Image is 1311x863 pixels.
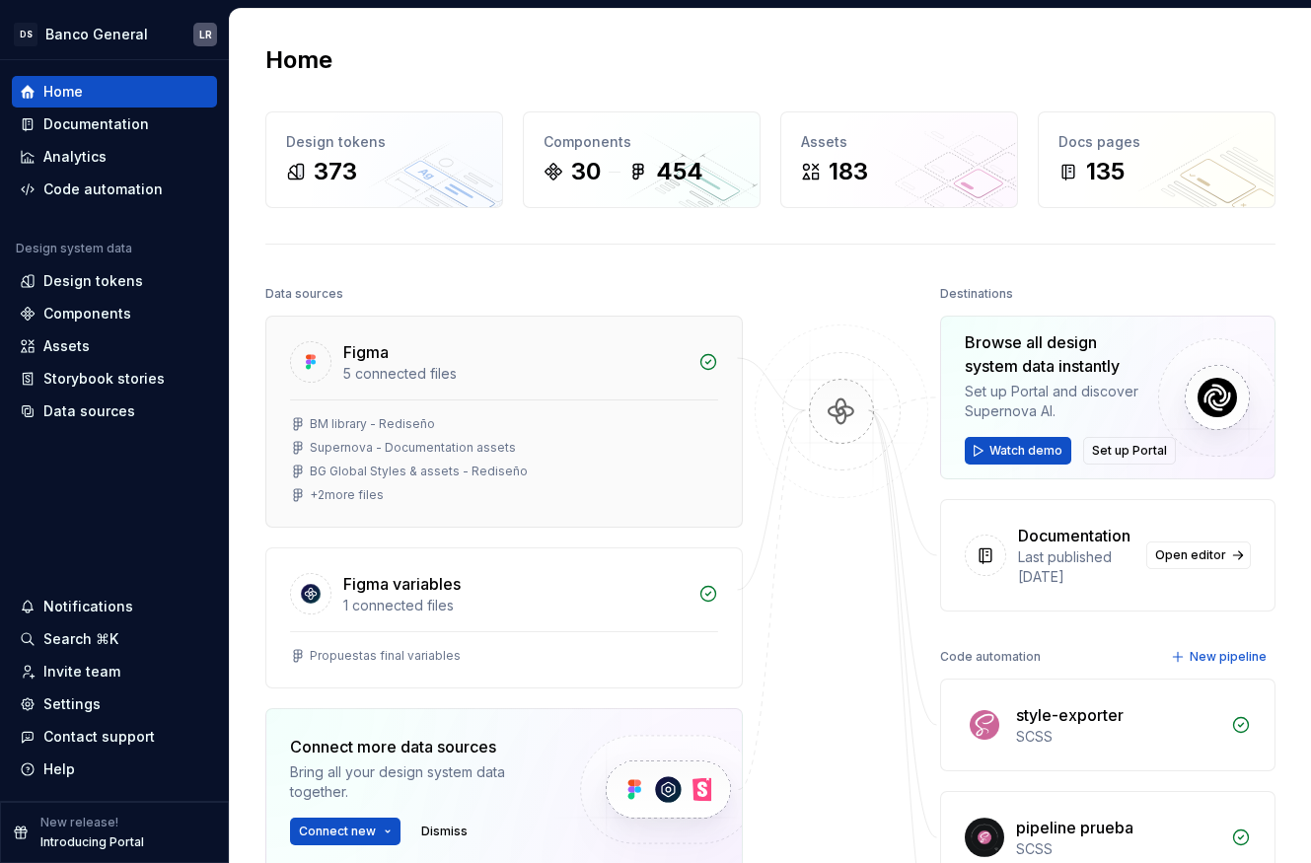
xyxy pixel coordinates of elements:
[12,656,217,687] a: Invite team
[310,440,516,456] div: Supernova - Documentation assets
[12,688,217,720] a: Settings
[544,132,740,152] div: Components
[421,824,468,839] span: Dismiss
[343,596,687,615] div: 1 connected files
[1092,443,1167,459] span: Set up Portal
[43,727,155,747] div: Contact support
[43,304,131,324] div: Components
[43,629,118,649] div: Search ⌘K
[12,141,217,173] a: Analytics
[286,132,482,152] div: Design tokens
[1038,111,1275,208] a: Docs pages135
[1016,703,1124,727] div: style-exporter
[290,735,546,758] div: Connect more data sources
[12,363,217,395] a: Storybook stories
[265,316,743,528] a: Figma5 connected filesBM library - RediseñoSupernova - Documentation assetsBG Global Styles & ass...
[310,648,461,664] div: Propuestas final variables
[940,280,1013,308] div: Destinations
[265,547,743,688] a: Figma variables1 connected filesPropuestas final variables
[12,623,217,655] button: Search ⌘K
[523,111,761,208] a: Components30454
[12,174,217,205] a: Code automation
[299,824,376,839] span: Connect new
[310,487,384,503] div: + 2 more files
[1155,547,1226,563] span: Open editor
[989,443,1062,459] span: Watch demo
[1016,839,1219,859] div: SCSS
[343,364,687,384] div: 5 connected files
[1016,816,1133,839] div: pipeline prueba
[40,834,144,850] p: Introducing Portal
[43,597,133,616] div: Notifications
[12,591,217,622] button: Notifications
[656,156,703,187] div: 454
[43,271,143,291] div: Design tokens
[45,25,148,44] div: Banco General
[12,754,217,785] button: Help
[412,818,476,845] button: Dismiss
[43,336,90,356] div: Assets
[1016,727,1219,747] div: SCSS
[16,241,132,256] div: Design system data
[310,464,528,479] div: BG Global Styles & assets - Rediseño
[343,340,389,364] div: Figma
[12,76,217,108] a: Home
[801,132,997,152] div: Assets
[310,416,435,432] div: BM library - Rediseño
[43,369,165,389] div: Storybook stories
[12,330,217,362] a: Assets
[965,437,1071,465] button: Watch demo
[1018,547,1134,587] div: Last published [DATE]
[40,815,118,830] p: New release!
[1058,132,1255,152] div: Docs pages
[965,382,1142,421] div: Set up Portal and discover Supernova AI.
[1190,649,1267,665] span: New pipeline
[1146,541,1251,569] a: Open editor
[829,156,868,187] div: 183
[265,280,343,308] div: Data sources
[12,396,217,427] a: Data sources
[43,401,135,421] div: Data sources
[43,114,149,134] div: Documentation
[343,572,461,596] div: Figma variables
[265,44,332,76] h2: Home
[43,662,120,682] div: Invite team
[1165,643,1275,671] button: New pipeline
[965,330,1142,378] div: Browse all design system data instantly
[940,643,1041,671] div: Code automation
[12,108,217,140] a: Documentation
[12,298,217,329] a: Components
[43,180,163,199] div: Code automation
[43,82,83,102] div: Home
[780,111,1018,208] a: Assets183
[265,111,503,208] a: Design tokens373
[199,27,212,42] div: LR
[43,694,101,714] div: Settings
[14,23,37,46] div: DS
[43,759,75,779] div: Help
[1018,524,1130,547] div: Documentation
[314,156,357,187] div: 373
[4,13,225,55] button: DSBanco GeneralLR
[12,721,217,753] button: Contact support
[1086,156,1125,187] div: 135
[12,265,217,297] a: Design tokens
[290,818,401,845] button: Connect new
[1083,437,1176,465] button: Set up Portal
[43,147,107,167] div: Analytics
[290,762,546,802] div: Bring all your design system data together.
[571,156,601,187] div: 30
